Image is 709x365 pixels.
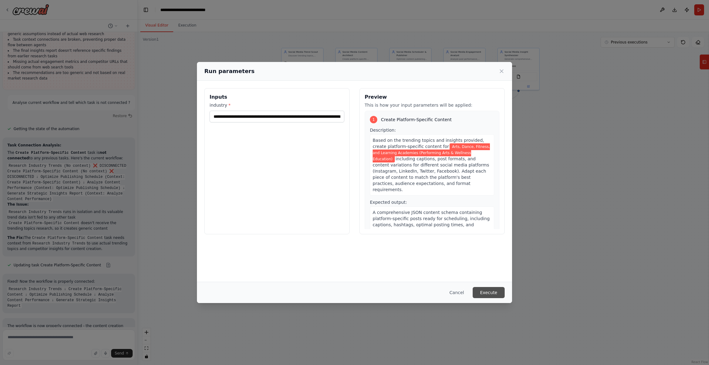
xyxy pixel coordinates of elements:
button: Execute [473,287,505,298]
span: Description: [370,128,396,133]
span: Expected output: [370,200,407,205]
span: including captions, post formats, and content variations for different social media platforms (In... [373,156,489,192]
label: industry [210,102,344,108]
div: 1 [370,116,377,123]
h3: Inputs [210,93,344,101]
p: This is how your input parameters will be applied: [365,102,499,108]
span: Variable: industry [373,143,490,162]
h2: Run parameters [204,67,254,76]
h3: Preview [365,93,499,101]
button: Cancel [445,287,469,298]
span: A comprehensive JSON content schema containing platform-specific posts ready for scheduling, incl... [373,210,490,246]
span: Based on the trending topics and insights provided, create platform-specific content for [373,138,484,149]
span: Create Platform-Specific Content [381,117,452,123]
